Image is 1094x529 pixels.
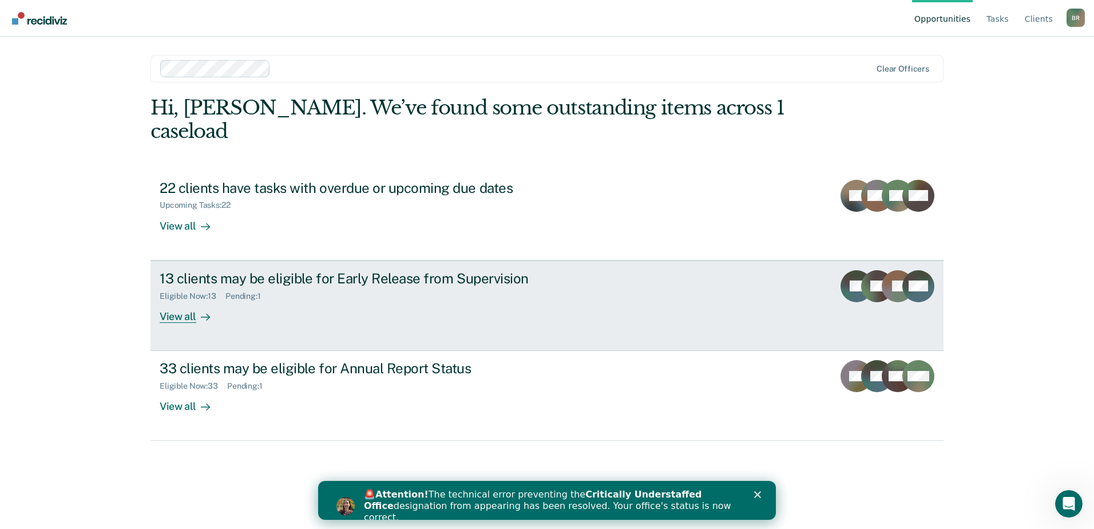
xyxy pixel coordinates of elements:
[225,291,270,301] div: Pending : 1
[160,180,561,196] div: 22 clients have tasks with overdue or upcoming due dates
[160,360,561,377] div: 33 clients may be eligible for Annual Report Status
[436,10,447,17] div: Close
[160,391,224,413] div: View all
[57,8,110,19] b: Attention!
[46,8,421,42] div: 🚨 The technical error preventing the designation from appearing has been resolved. Your office's ...
[160,291,225,301] div: Eligible Now : 13
[318,481,776,520] iframe: Intercom live chat banner
[1067,9,1085,27] button: Profile dropdown button
[227,381,272,391] div: Pending : 1
[150,351,944,441] a: 33 clients may be eligible for Annual Report StatusEligible Now:33Pending:1View all
[46,8,384,30] b: Critically Understaffed Office
[150,96,785,143] div: Hi, [PERSON_NAME]. We’ve found some outstanding items across 1 caseload
[12,12,67,25] img: Recidiviz
[150,260,944,351] a: 13 clients may be eligible for Early Release from SupervisionEligible Now:13Pending:1View all
[160,210,224,232] div: View all
[1067,9,1085,27] div: B R
[160,270,561,287] div: 13 clients may be eligible for Early Release from Supervision
[1055,490,1083,518] iframe: Intercom live chat
[160,301,224,323] div: View all
[877,64,929,74] div: Clear officers
[160,381,227,391] div: Eligible Now : 33
[160,200,240,210] div: Upcoming Tasks : 22
[150,171,944,260] a: 22 clients have tasks with overdue or upcoming due datesUpcoming Tasks:22View all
